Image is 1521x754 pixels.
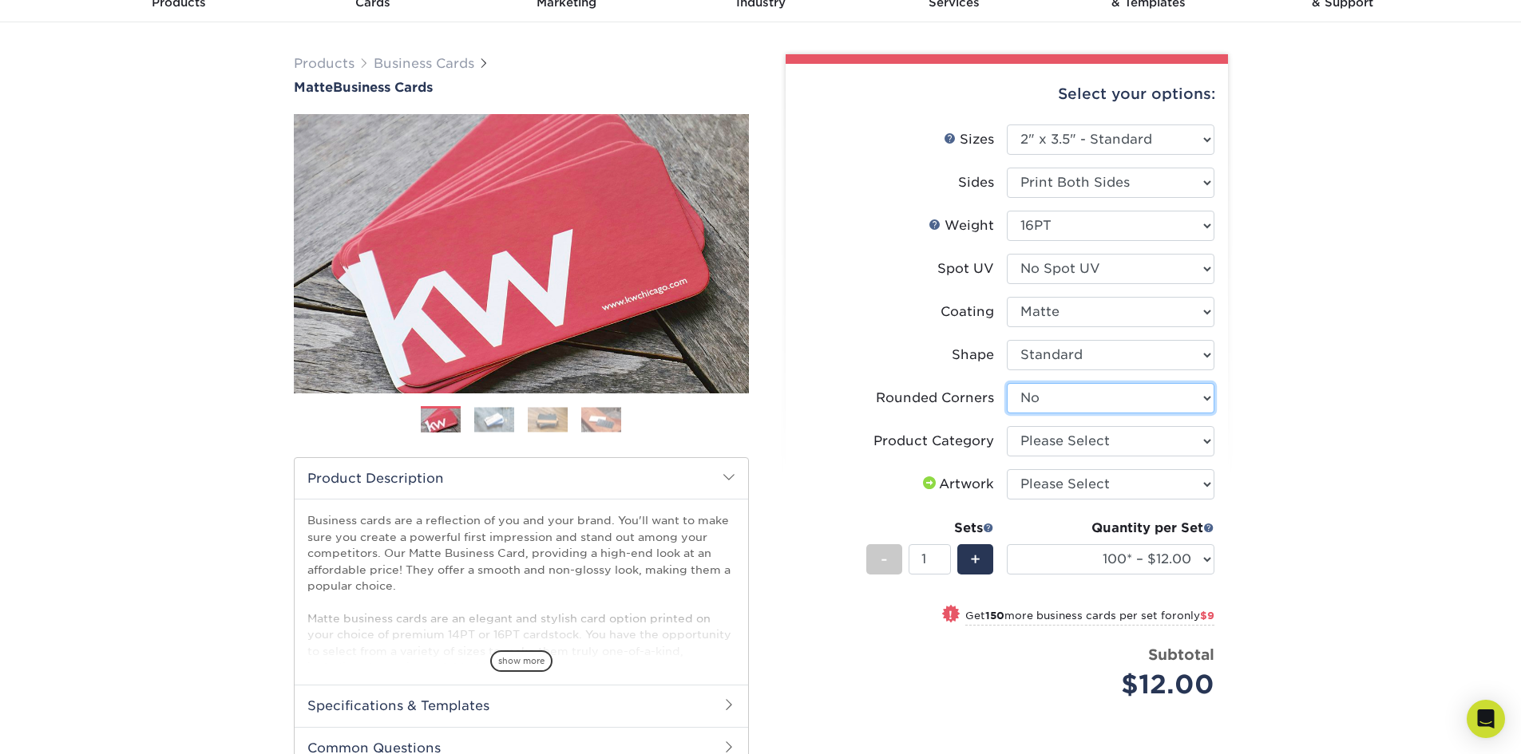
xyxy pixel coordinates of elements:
div: Open Intercom Messenger [1467,700,1505,738]
div: $12.00 [1019,665,1214,704]
div: Sizes [944,130,994,149]
div: Select your options: [798,64,1215,124]
div: Coating [941,302,994,322]
a: Products [294,56,355,71]
img: Matte 01 [294,26,749,481]
span: - [881,547,888,571]
div: Shape [952,345,994,365]
h2: Specifications & Templates [295,685,748,726]
h2: Product Description [295,458,748,499]
a: Business Cards [374,56,474,71]
span: show more [490,650,553,672]
img: Business Cards 02 [474,407,514,432]
h1: Business Cards [294,80,749,95]
div: Product Category [873,432,994,451]
img: Business Cards 04 [581,407,621,432]
span: ! [949,606,953,623]
div: Artwork [920,475,994,494]
span: Matte [294,80,333,95]
div: Sets [866,519,994,538]
div: Spot UV [937,259,994,278]
strong: Subtotal [1148,645,1214,663]
p: Business cards are a reflection of you and your brand. You'll want to make sure you create a powe... [307,512,735,740]
strong: 150 [985,610,1004,622]
div: Weight [929,216,994,235]
img: Business Cards 03 [528,407,568,432]
span: only [1177,610,1214,622]
div: Sides [958,173,994,192]
div: Rounded Corners [876,389,994,408]
img: Business Cards 01 [421,401,461,440]
div: Quantity per Set [1007,519,1214,538]
small: Get more business cards per set for [965,610,1214,626]
a: MatteBusiness Cards [294,80,749,95]
span: + [970,547,980,571]
span: $9 [1200,610,1214,622]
